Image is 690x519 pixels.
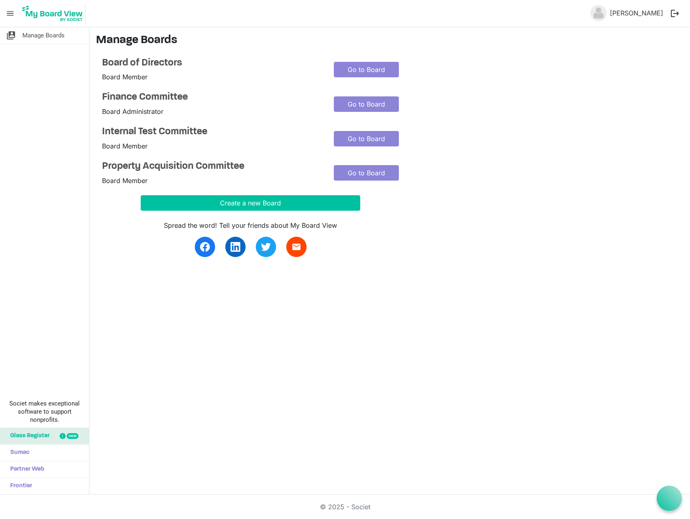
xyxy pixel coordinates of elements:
img: linkedin.svg [231,242,240,252]
a: Internal Test Committee [102,126,322,138]
span: Glass Register [6,428,50,444]
span: Board Member [102,142,148,150]
a: [PERSON_NAME] [607,5,666,21]
img: twitter.svg [261,242,271,252]
span: Partner Web [6,461,44,478]
a: Finance Committee [102,92,322,103]
span: Board Member [102,177,148,185]
div: new [67,433,78,439]
span: Manage Boards [22,27,65,44]
span: Board Administrator [102,107,163,116]
a: Go to Board [334,96,399,112]
h3: Manage Boards [96,34,683,48]
a: My Board View Logo [20,3,89,24]
a: Property Acquisition Committee [102,161,322,172]
span: Societ makes exceptional software to support nonprofits. [4,399,85,424]
a: Go to Board [334,62,399,77]
span: Frontier [6,478,32,494]
a: Go to Board [334,165,399,181]
button: logout [666,5,683,22]
span: email [292,242,301,252]
span: Board Member [102,73,148,81]
a: Board of Directors [102,57,322,69]
span: Sumac [6,445,29,461]
span: switch_account [6,27,16,44]
div: Spread the word! Tell your friends about My Board View [141,220,360,230]
a: © 2025 - Societ [320,503,370,511]
span: menu [2,6,18,21]
img: My Board View Logo [20,3,85,24]
img: facebook.svg [200,242,210,252]
img: no-profile-picture.svg [590,5,607,21]
a: Go to Board [334,131,399,146]
button: Create a new Board [141,195,360,211]
a: email [286,237,307,257]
